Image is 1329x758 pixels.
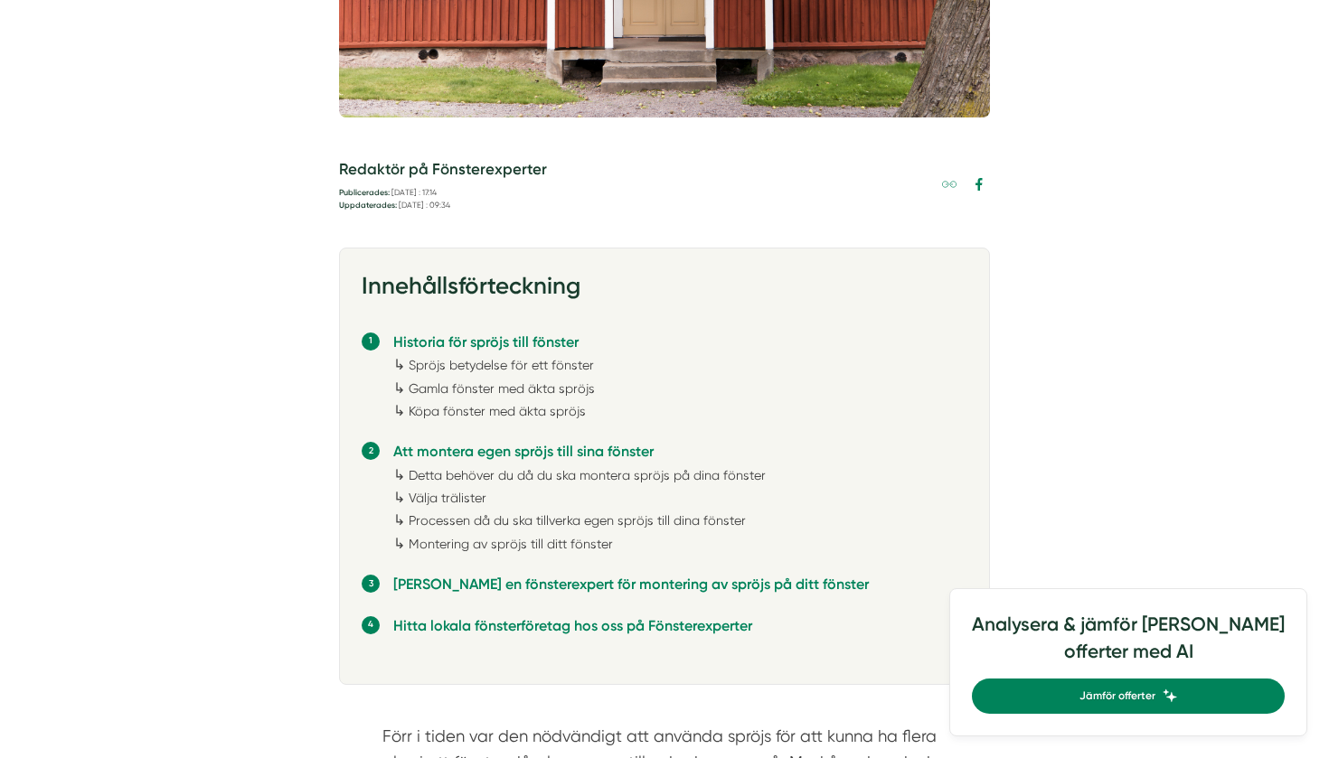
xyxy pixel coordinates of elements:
a: Kopiera länk [938,173,960,195]
a: Historia för spröjs till fönster [393,333,579,351]
a: Detta behöver du då du ska montera spröjs på dina fönster [409,468,766,482]
time: [DATE] : 09:34 [399,201,450,210]
a: Gamla fönster med äkta spröjs [409,381,595,396]
a: [PERSON_NAME] en fönsterexpert för montering av spröjs på ditt fönster [393,576,869,593]
span: ↳ [393,511,405,529]
a: Välja trälister [409,491,486,505]
a: Processen då du ska tillverka egen spröjs till dina fönster [409,513,746,528]
span: Jämför offerter [1079,688,1155,705]
a: Spröjs betydelse för ett fönster [409,358,594,372]
span: ↳ [393,466,405,483]
a: Montering av spröjs till ditt fönster [409,537,613,551]
h3: Innehållsförteckning [362,270,967,312]
h5: Redaktör på Fönsterexperter [339,157,547,186]
svg: Facebook [972,177,986,192]
span: ↳ [393,356,405,373]
a: Köpa fönster med äkta spröjs [409,404,586,418]
a: Jämför offerter [972,678,1285,714]
span: ↳ [393,535,405,552]
span: ↳ [393,489,405,506]
strong: Uppdaterades: [339,201,397,210]
a: Att montera egen spröjs till sina fönster [393,443,654,460]
time: [DATE] : 17:14 [391,188,437,197]
strong: Publicerades: [339,188,390,197]
span: ↳ [393,379,405,397]
a: Hitta lokala fönsterföretag hos oss på Fönsterexperter [393,617,752,634]
a: Dela på Facebook [967,173,990,195]
h4: Analysera & jämför [PERSON_NAME] offerter med AI [972,611,1285,678]
span: ↳ [393,402,405,419]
